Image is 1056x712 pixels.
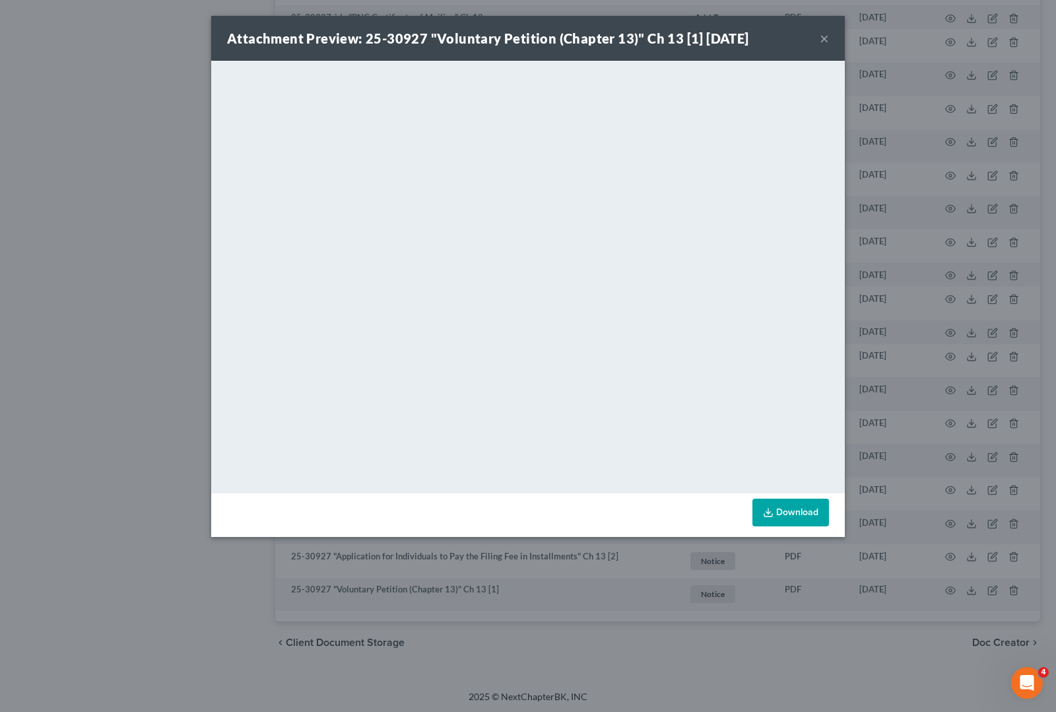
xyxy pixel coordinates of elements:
strong: Attachment Preview: 25-30927 "Voluntary Petition (Chapter 13)" Ch 13 [1] [DATE] [227,30,749,46]
iframe: Intercom live chat [1011,667,1043,699]
span: 4 [1038,667,1049,678]
iframe: <object ng-attr-data='[URL][DOMAIN_NAME]' type='application/pdf' width='100%' height='650px'></ob... [211,61,845,490]
a: Download [752,499,829,526]
button: × [820,30,829,46]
